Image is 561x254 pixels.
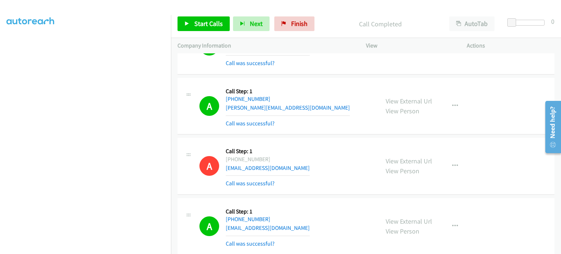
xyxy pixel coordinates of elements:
h5: Call Step: 1 [226,148,310,155]
div: 0 [551,16,554,26]
a: Call was successful? [226,120,275,127]
a: View External Url [386,97,432,105]
h1: A [199,96,219,116]
iframe: Resource Center [540,98,561,156]
span: Finish [291,19,308,28]
a: View Person [386,107,419,115]
button: AutoTab [449,16,495,31]
h1: A [199,156,219,176]
div: [PHONE_NUMBER] [226,155,310,164]
a: [PHONE_NUMBER] [226,95,270,102]
a: Call was successful? [226,60,275,67]
span: Start Calls [194,19,223,28]
span: Next [250,19,263,28]
button: Next [233,16,270,31]
a: [EMAIL_ADDRESS][DOMAIN_NAME] [226,224,310,231]
p: Company Information [178,41,353,50]
a: View External Url [386,157,432,165]
a: Start Calls [178,16,230,31]
a: View External Url [386,217,432,225]
a: [PHONE_NUMBER] [226,216,270,223]
a: [PERSON_NAME][EMAIL_ADDRESS][DOMAIN_NAME] [226,104,350,111]
h1: A [199,216,219,236]
p: View [366,41,454,50]
a: Finish [274,16,314,31]
a: [EMAIL_ADDRESS][DOMAIN_NAME] [226,164,310,171]
a: View Person [386,227,419,235]
a: Call was successful? [226,180,275,187]
p: Actions [467,41,554,50]
a: View Person [386,167,419,175]
h5: Call Step: 1 [226,88,350,95]
a: Call was successful? [226,240,275,247]
h5: Call Step: 1 [226,208,310,215]
p: Call Completed [324,19,436,29]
